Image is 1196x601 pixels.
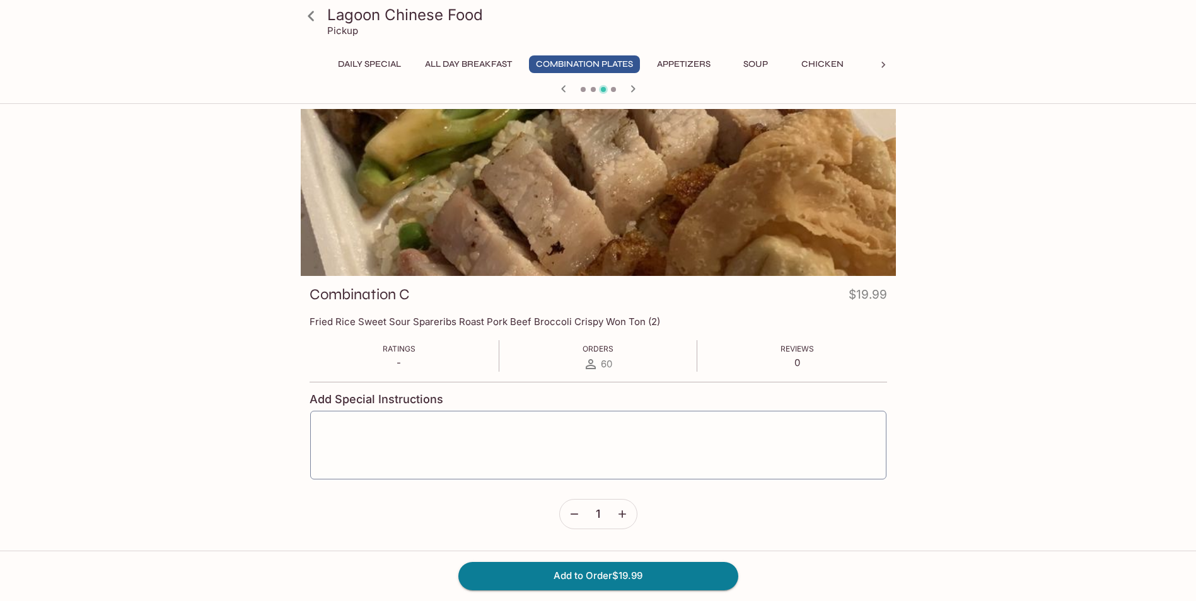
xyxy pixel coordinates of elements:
span: 60 [601,358,612,370]
button: Combination Plates [529,55,640,73]
h3: Combination C [310,285,410,304]
p: 0 [781,357,814,369]
p: Fried Rice Sweet Sour Spareribs Roast Pork Beef Broccoli Crispy Won Ton (2) [310,316,887,328]
span: 1 [596,507,600,521]
span: Reviews [781,344,814,353]
button: Add to Order$19.99 [458,562,738,590]
h4: Add Special Instructions [310,392,887,406]
button: Chicken [794,55,851,73]
p: - [383,357,415,369]
button: Beef [861,55,918,73]
div: Combination C [301,109,896,276]
button: Soup [728,55,784,73]
button: Appetizers [650,55,717,73]
span: Ratings [383,344,415,353]
span: Orders [583,344,613,353]
h4: $19.99 [849,285,887,309]
button: Daily Special [331,55,408,73]
h3: Lagoon Chinese Food [327,5,891,25]
p: Pickup [327,25,358,37]
button: All Day Breakfast [418,55,519,73]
